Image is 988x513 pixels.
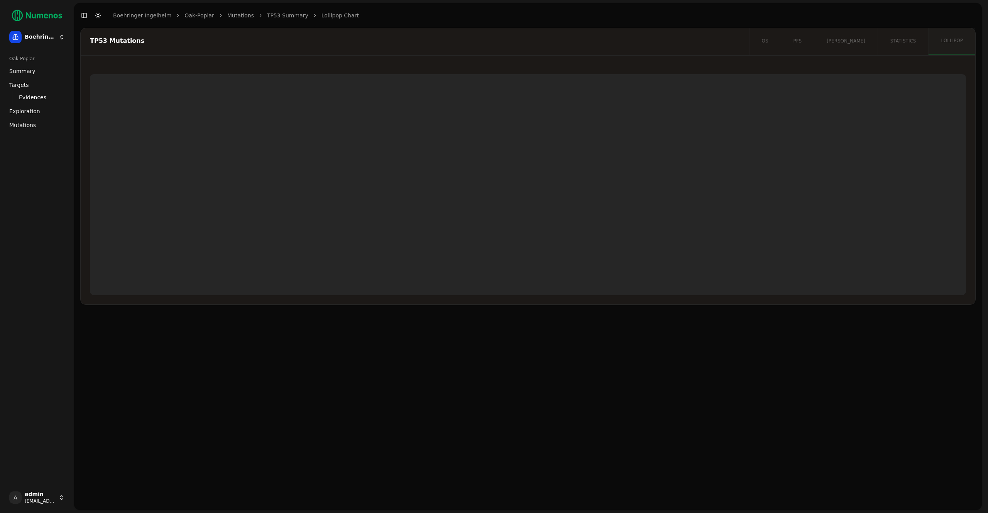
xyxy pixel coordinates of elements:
a: Evidences [16,92,59,103]
span: Summary [9,67,36,75]
a: Mutations [227,12,254,19]
button: Aadmin[EMAIL_ADDRESS] [6,488,68,507]
a: Mutations [6,119,68,131]
img: Numenos [6,6,68,25]
a: Boehringer Ingelheim [113,12,171,19]
div: TP53 Mutations [90,38,738,44]
span: Targets [9,81,29,89]
span: [EMAIL_ADDRESS] [25,498,56,504]
a: Summary [6,65,68,77]
span: Boehringer Ingelheim [25,34,56,41]
button: Boehringer Ingelheim [6,28,68,46]
a: Oak-Poplar [184,12,214,19]
span: A [9,491,22,504]
a: Exploration [6,105,68,117]
nav: breadcrumb [113,12,359,19]
button: Toggle Sidebar [79,10,90,21]
span: admin [25,491,56,498]
span: Mutations [9,121,36,129]
a: Lollipop Chart [321,12,359,19]
a: TP53 Summary [267,12,308,19]
span: Exploration [9,107,40,115]
span: Evidences [19,93,46,101]
a: Targets [6,79,68,91]
button: Toggle Dark Mode [93,10,103,21]
div: Oak-Poplar [6,53,68,65]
